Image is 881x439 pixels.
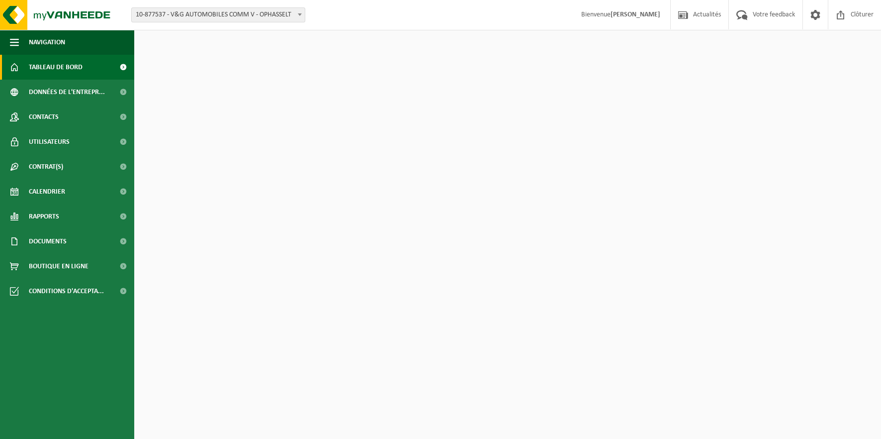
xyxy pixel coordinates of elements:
[29,55,83,80] span: Tableau de bord
[29,279,104,304] span: Conditions d'accepta...
[131,7,305,22] span: 10-877537 - V&G AUTOMOBILES COMM V - OPHASSELT
[29,229,67,254] span: Documents
[29,254,88,279] span: Boutique en ligne
[29,154,63,179] span: Contrat(s)
[611,11,660,18] strong: [PERSON_NAME]
[29,105,59,129] span: Contacts
[29,204,59,229] span: Rapports
[29,179,65,204] span: Calendrier
[29,30,65,55] span: Navigation
[29,80,105,105] span: Données de l'entrepr...
[132,8,305,22] span: 10-877537 - V&G AUTOMOBILES COMM V - OPHASSELT
[29,129,70,154] span: Utilisateurs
